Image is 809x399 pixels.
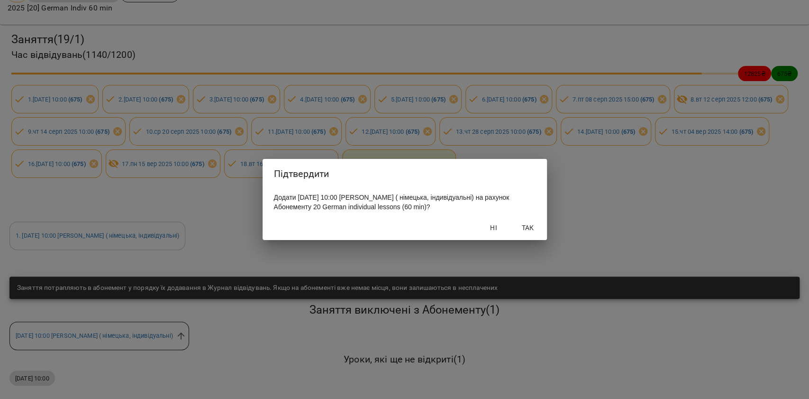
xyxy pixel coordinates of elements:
span: Ні [482,222,505,233]
button: Так [513,219,543,236]
span: Так [517,222,539,233]
div: Додати [DATE] 10:00 [PERSON_NAME] ( німецька, індивідуальні) на рахунок Абонементу 20 German indi... [263,189,547,215]
button: Ні [479,219,509,236]
h2: Підтвердити [274,167,536,181]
